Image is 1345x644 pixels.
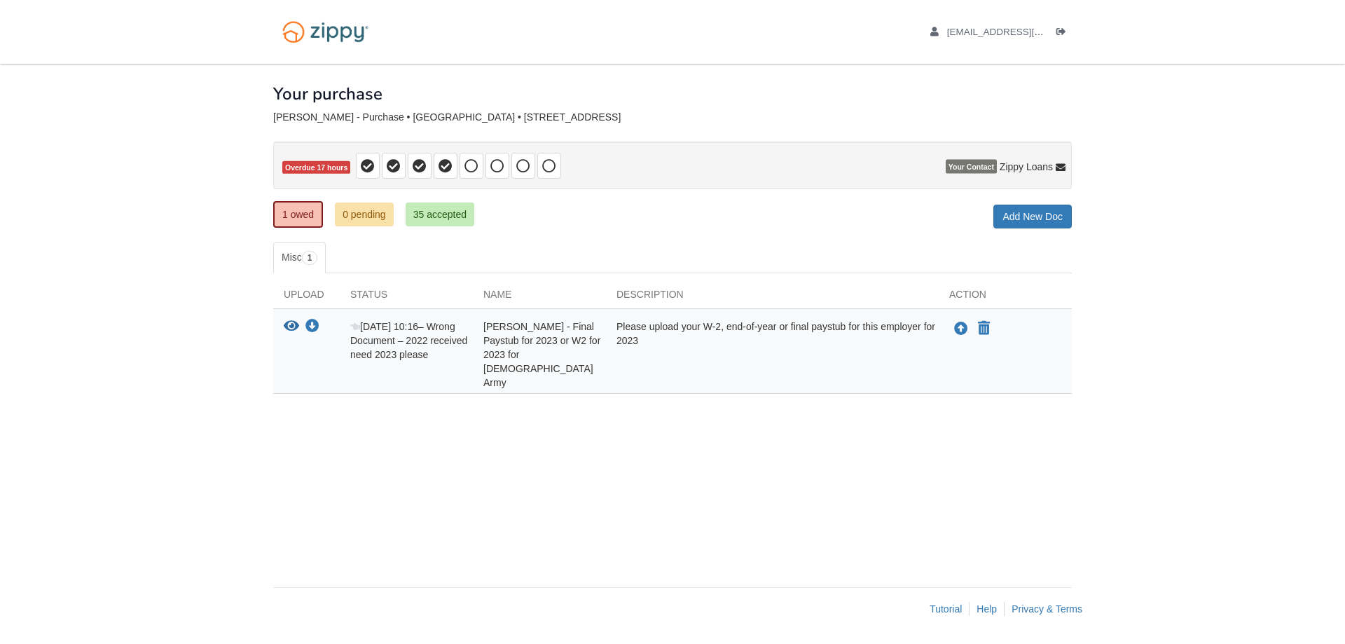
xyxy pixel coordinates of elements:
button: Declare Nicholas Kreiner - Final Paystub for 2023 or W2 for 2023 for U.S. Army not applicable [977,320,991,337]
div: Status [340,287,473,308]
span: Your Contact [946,160,997,174]
a: Misc [273,242,326,273]
span: 1 [302,251,318,265]
span: kreiner_n@yahoo.com [947,27,1108,37]
h1: Your purchase [273,85,382,103]
a: Add New Doc [993,205,1072,228]
a: Download Nicholas Kreiner - Final Paystub for 2023 or W2 for 2023 for U.S. Army [305,322,319,333]
a: edit profile [930,27,1108,41]
a: Privacy & Terms [1012,603,1082,615]
a: 0 pending [335,203,394,226]
span: Overdue 17 hours [282,161,350,174]
button: View Nicholas Kreiner - Final Paystub for 2023 or W2 for 2023 for U.S. Army [284,320,299,334]
a: 35 accepted [406,203,474,226]
div: Please upload your W-2, end-of-year or final paystub for this employer for 2023 [606,320,939,390]
img: Logo [273,14,378,50]
a: Help [977,603,997,615]
div: Upload [273,287,340,308]
div: Description [606,287,939,308]
a: Log out [1056,27,1072,41]
span: [PERSON_NAME] - Final Paystub for 2023 or W2 for 2023 for [DEMOGRAPHIC_DATA] Army [483,321,600,388]
div: Name [473,287,606,308]
button: Upload Nicholas Kreiner - Final Paystub for 2023 or W2 for 2023 for U.S. Army [953,320,970,338]
div: – Wrong Document – 2022 received need 2023 please [340,320,473,390]
div: [PERSON_NAME] - Purchase • [GEOGRAPHIC_DATA] • [STREET_ADDRESS] [273,111,1072,123]
a: 1 owed [273,201,323,228]
span: [DATE] 10:16 [350,321,418,332]
span: Zippy Loans [1000,160,1053,174]
div: Action [939,287,1072,308]
a: Tutorial [930,603,962,615]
